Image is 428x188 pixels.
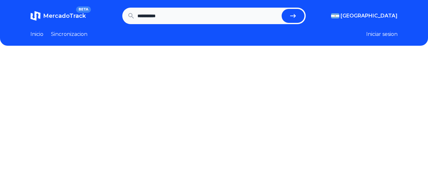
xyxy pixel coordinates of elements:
img: MercadoTrack [30,11,41,21]
button: Iniciar sesion [366,30,398,38]
img: Argentina [331,13,339,18]
a: Inicio [30,30,43,38]
a: Sincronizacion [51,30,87,38]
span: BETA [76,6,91,13]
button: [GEOGRAPHIC_DATA] [331,12,398,20]
span: MercadoTrack [43,12,86,19]
a: MercadoTrackBETA [30,11,86,21]
span: [GEOGRAPHIC_DATA] [341,12,398,20]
